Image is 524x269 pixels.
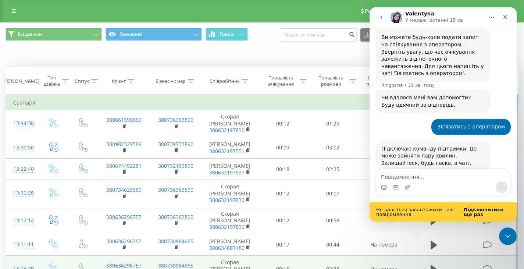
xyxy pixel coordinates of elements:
[106,262,142,269] a: 380636296757
[13,213,31,228] div: 13:12:14
[112,78,126,84] div: Клієнт
[308,110,358,137] td: 01:29
[209,169,245,176] a: 380632197537
[258,234,308,255] td: 00:17
[158,141,193,148] a: 380739733890
[210,78,240,84] div: Співробітник
[13,116,31,131] div: 13:44:30
[209,197,245,203] a: 380632197830
[6,28,102,41] button: Всі дзвінки
[2,78,39,84] div: [PERSON_NAME]
[44,75,60,87] div: Тип дзвінка
[106,213,142,220] a: 380636296757
[206,28,248,41] button: Графік
[202,207,258,234] td: Скорая [PERSON_NAME]
[209,127,245,134] a: 380632197830
[315,75,348,87] div: Тривалість розмови
[106,162,142,169] a: 380674492281
[365,8,419,14] span: Реферальна програма
[202,234,258,255] td: [PERSON_NAME]
[13,186,31,201] div: 13:20:28
[75,78,89,84] div: Статус
[13,162,31,176] div: 13:22:40
[106,141,142,148] a: 380982329589
[209,244,245,251] a: 380634687480
[202,110,258,137] td: Скорая [PERSON_NAME]
[258,207,308,234] td: 00:12
[308,180,358,207] td: 00:07
[220,32,234,37] span: Графік
[156,78,186,84] div: Бізнес номер
[158,262,193,269] a: 380730984665
[258,159,308,180] td: 00:18
[308,207,358,234] td: 00:58
[158,186,193,193] a: 380736363890
[308,159,358,180] td: 02:35
[370,7,517,222] iframe: Intercom live chat
[308,137,358,158] td: 03:02
[13,237,31,252] div: 13:11:11
[106,186,142,193] a: 380734623589
[279,28,357,42] input: Пошук за номером
[264,75,297,87] div: Тривалість очікування
[209,223,245,230] a: 380632197830
[258,180,308,207] td: 00:12
[158,238,193,245] a: 380730984665
[308,234,358,255] td: 00:44
[106,238,142,245] a: 380636296757
[499,227,517,245] iframe: Intercom live chat
[365,75,400,87] div: Назва схеми переадресації
[258,137,308,158] td: 00:09
[209,148,245,155] a: 380632197551
[360,28,400,42] button: Експорт
[202,159,258,180] td: [PERSON_NAME]
[202,137,258,158] td: [PERSON_NAME]
[158,162,193,169] a: 380732183890
[106,116,142,123] a: 380661596660
[202,180,258,207] td: Скорая [PERSON_NAME]
[18,31,42,37] span: Всі дзвінки
[158,213,193,220] a: 380736363890
[106,28,202,41] button: Основний
[258,110,308,137] td: 00:12
[6,95,518,110] td: Сьогодні
[13,141,31,155] div: 13:30:50
[158,116,193,123] a: 380736363890
[358,234,410,255] td: На номера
